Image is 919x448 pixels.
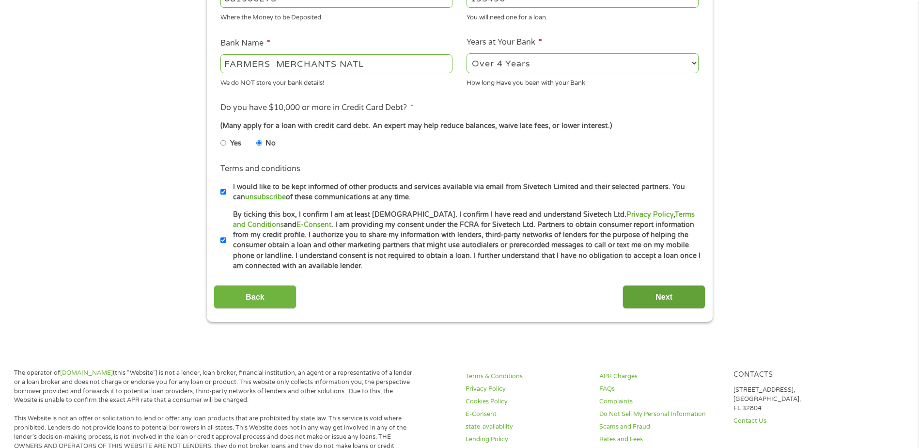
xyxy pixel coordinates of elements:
[466,410,588,419] a: E-Consent
[599,384,721,394] a: FAQs
[220,75,452,88] div: We do NOT store your bank details!
[626,210,673,219] a: Privacy Policy
[466,384,588,394] a: Privacy Policy
[233,210,695,229] a: Terms and Conditions
[623,285,705,309] input: Next
[220,10,452,23] div: Where the Money to be Deposited
[467,37,542,48] label: Years at Your Bank
[226,209,701,272] label: By ticking this box, I confirm I am at least [DEMOGRAPHIC_DATA]. I confirm I have read and unders...
[220,38,270,48] label: Bank Name
[220,121,698,131] div: (Many apply for a loan with credit card debt. An expert may help reduce balances, waive late fees...
[467,75,699,88] div: How long Have you been with your Bank
[230,138,241,149] label: Yes
[214,285,296,309] input: Back
[599,410,721,419] a: Do Not Sell My Personal Information
[599,397,721,406] a: Complaints
[220,164,300,174] label: Terms and conditions
[599,372,721,381] a: APR Charges
[14,368,416,405] p: The operator of (this “Website”) is not a lender, loan broker, financial institution, an agent or...
[245,193,286,201] a: unsubscribe
[466,372,588,381] a: Terms & Conditions
[220,103,414,113] label: Do you have $10,000 or more in Credit Card Debt?
[467,10,699,23] div: You will need one for a loan.
[733,416,856,426] a: Contact Us
[733,370,856,380] h4: Contacts
[466,422,588,432] a: state-availability
[265,138,276,149] label: No
[60,369,113,377] a: [DOMAIN_NAME]
[296,221,331,229] a: E-Consent
[733,385,856,413] p: [STREET_ADDRESS], [GEOGRAPHIC_DATA], FL 32804.
[466,435,588,444] a: Lending Policy
[466,397,588,406] a: Cookies Policy
[226,182,701,203] label: I would like to be kept informed of other products and services available via email from Sivetech...
[599,422,721,432] a: Scams and Fraud
[599,435,721,444] a: Rates and Fees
